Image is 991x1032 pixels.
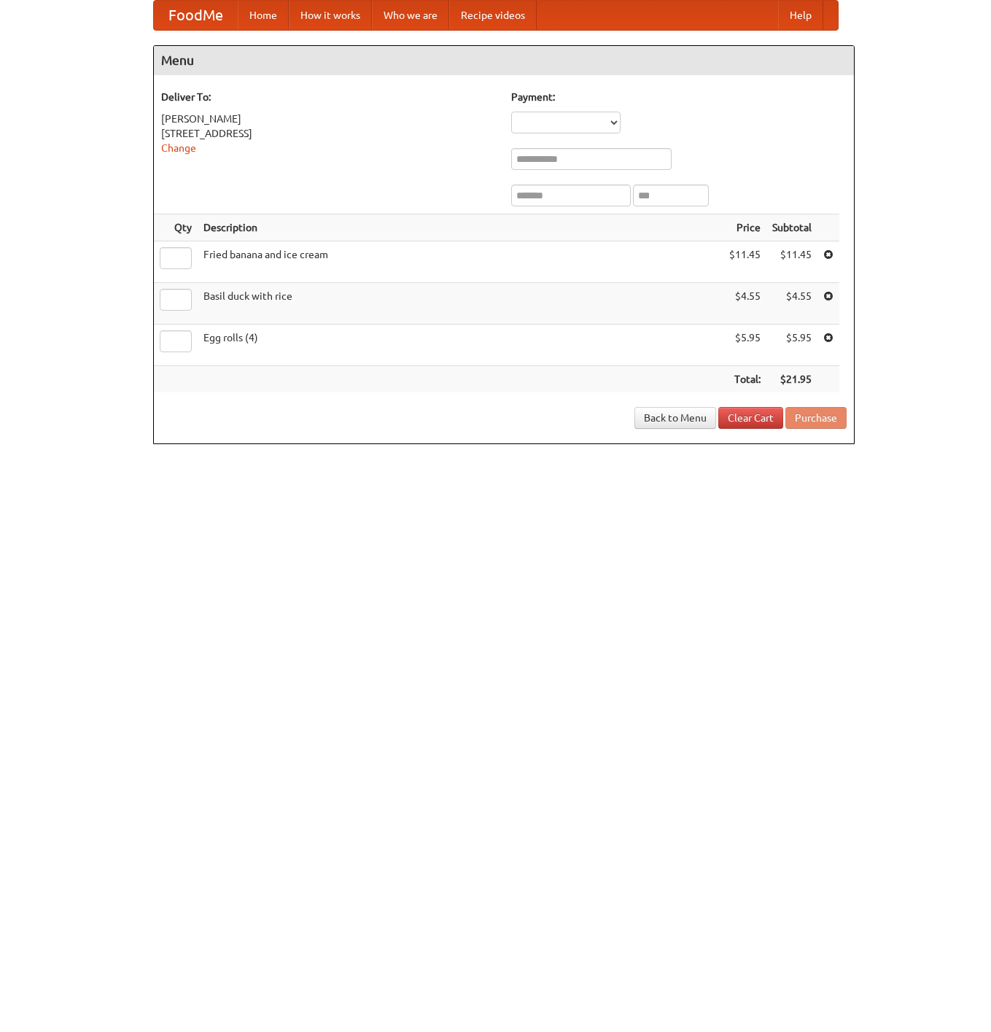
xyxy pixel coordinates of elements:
a: How it works [289,1,372,30]
td: $4.55 [723,283,766,325]
h5: Deliver To: [161,90,497,104]
div: [STREET_ADDRESS] [161,126,497,141]
td: Fried banana and ice cream [198,241,723,283]
td: $5.95 [723,325,766,366]
td: $5.95 [766,325,817,366]
a: Help [778,1,823,30]
a: Home [238,1,289,30]
th: Qty [154,214,198,241]
div: [PERSON_NAME] [161,112,497,126]
a: Change [161,142,196,154]
h4: Menu [154,46,854,75]
th: Subtotal [766,214,817,241]
td: Basil duck with rice [198,283,723,325]
th: Total: [723,366,766,393]
h5: Payment: [511,90,847,104]
td: Egg rolls (4) [198,325,723,366]
th: Price [723,214,766,241]
button: Purchase [785,407,847,429]
th: Description [198,214,723,241]
th: $21.95 [766,366,817,393]
a: Who we are [372,1,449,30]
td: $11.45 [723,241,766,283]
td: $4.55 [766,283,817,325]
td: $11.45 [766,241,817,283]
a: FoodMe [154,1,238,30]
a: Clear Cart [718,407,783,429]
a: Recipe videos [449,1,537,30]
a: Back to Menu [634,407,716,429]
